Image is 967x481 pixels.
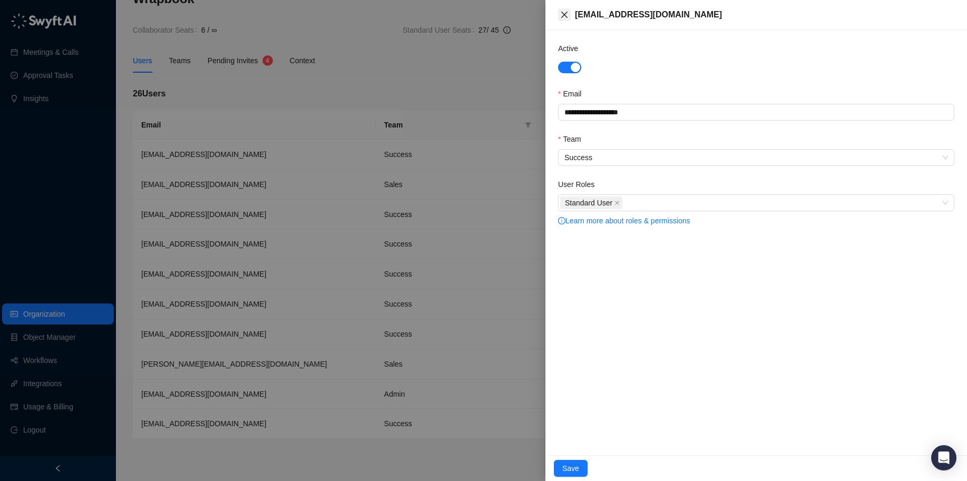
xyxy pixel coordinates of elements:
[558,217,690,225] a: info-circleLearn more about roles & permissions
[562,463,579,474] span: Save
[558,88,589,100] label: Email
[560,11,569,19] span: close
[565,197,612,209] span: Standard User
[931,445,956,470] div: Open Intercom Messenger
[558,217,565,224] span: info-circle
[614,200,620,205] span: close
[558,8,571,21] button: Close
[564,150,948,165] span: Success
[558,43,585,54] label: Active
[558,62,581,73] button: Active
[558,133,589,145] label: Team
[560,197,622,209] span: Standard User
[558,104,954,121] input: Email
[575,8,954,21] div: [EMAIL_ADDRESS][DOMAIN_NAME]
[558,179,602,190] label: User Roles
[554,460,588,477] button: Save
